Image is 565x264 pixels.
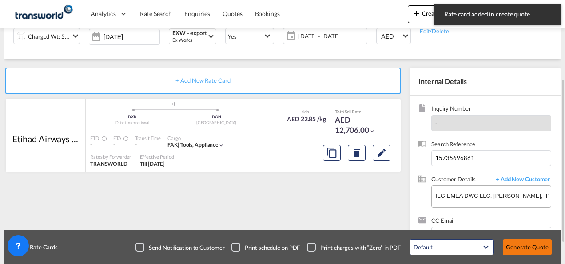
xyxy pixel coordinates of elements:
span: Till [DATE] [140,160,165,167]
md-icon: Estimated Time Of Departure [99,136,104,141]
span: FAK [167,141,180,148]
div: DOH [175,114,259,120]
span: - [435,120,438,127]
div: Send Notification to Customer [149,244,224,252]
div: Charged Wt: 556.00 KGicon-chevron-down [13,28,80,44]
span: Rate card added in create quote [442,10,553,19]
input: Select [103,33,159,40]
button: icon-plus 400-fgCreate Quote [408,5,461,23]
span: Quotes [223,10,242,17]
div: Print schedule on PDF [245,244,300,252]
span: + Add New Customer [491,175,551,185]
span: | [178,141,179,148]
div: Yes [228,33,237,40]
span: [DATE] - [DATE] [298,32,365,40]
input: Enter search reference [431,150,551,166]
md-select: Select Currency: د.إ AEDUnited Arab Emirates Dirham [376,28,411,44]
div: Ex Works [172,36,207,43]
div: Internal Details [410,68,561,95]
div: DXB [90,114,175,120]
div: - [135,141,161,149]
div: slab [285,108,326,115]
md-select: Select Customs: Yes [225,28,274,44]
button: Edit [373,145,390,161]
div: ETD [90,135,104,141]
md-select: Select Incoterms: EXW - export Ex Works [169,28,216,44]
div: Rates by Forwarder [90,153,131,160]
md-icon: icon-chevron-down [218,142,224,148]
div: Charged Wt: 556.00 KG [28,30,70,43]
span: Customer Details [431,175,491,185]
md-icon: icon-plus 400-fg [411,8,422,19]
span: Rate Cards [25,243,58,251]
md-icon: icon-chevron-down [369,128,375,134]
div: Transit Time [135,135,161,141]
div: [GEOGRAPHIC_DATA] [175,120,259,126]
div: EXW - export [172,30,207,36]
span: CC Email [431,216,551,227]
div: Edit/Delete [420,26,475,35]
button: Delete [348,145,366,161]
div: Total Rate [335,108,379,115]
md-icon: icon-calendar [283,31,294,41]
div: tools, appliance [167,141,218,149]
div: AED 22.85 /kg [287,115,326,124]
div: Dubai International [90,120,175,126]
span: Rate Search [140,10,172,17]
md-icon: assets/icons/custom/copyQuote.svg [326,148,337,158]
input: Enter Customer Details [436,186,551,206]
div: Effective Period [140,153,174,160]
img: f753ae806dec11f0841701cdfdf085c0.png [13,4,73,24]
button: Generate Quote [503,239,552,255]
input: Chips input. [437,228,525,247]
md-chips-wrap: Chips container. Enter the text area, then type text, and press enter to add a chip. [435,227,551,247]
span: Search Reference [431,140,551,150]
button: Copy [323,145,341,161]
md-icon: assets/icons/custom/roll-o-plane.svg [169,102,180,106]
div: + Add New Rate Card [5,68,401,94]
md-checkbox: Checkbox No Ink [135,243,224,252]
div: TRANSWORLD [90,160,131,168]
span: + Add New Rate Card [175,77,230,84]
span: TRANSWORLD [90,160,127,167]
div: AED 12,706.00 [335,115,379,136]
md-checkbox: Checkbox No Ink [231,243,300,252]
span: [DATE] - [DATE] [296,30,367,42]
span: - [90,141,92,148]
md-icon: icon-chevron-down [70,31,81,41]
span: Bookings [255,10,280,17]
div: Cargo [167,135,224,141]
div: Print charges with “Zero” in PDF [320,244,401,252]
span: Sell [345,109,352,114]
md-icon: Estimated Time Of Arrival [121,136,126,141]
div: Till 31 Oct 2025 [140,160,165,168]
span: Enquiries [184,10,210,17]
md-checkbox: Checkbox No Ink [307,243,401,252]
span: Analytics [91,9,116,18]
div: Default [414,244,432,251]
div: ETA [113,135,127,141]
span: Inquiry Number [431,104,551,115]
span: AED [381,32,402,41]
span: - [113,141,115,148]
div: Etihad Airways dba Etihad [12,132,79,145]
